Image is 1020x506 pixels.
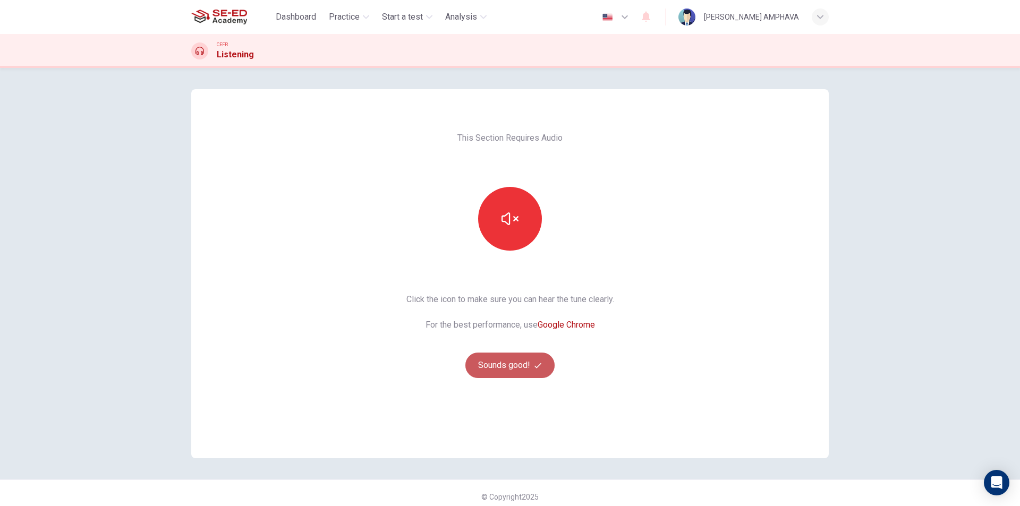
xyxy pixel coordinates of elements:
span: This Section Requires Audio [457,132,563,144]
a: Google Chrome [538,320,595,330]
span: © Copyright 2025 [481,493,539,501]
div: Open Intercom Messenger [984,470,1009,495]
span: Practice [329,11,360,23]
img: Profile picture [678,8,695,25]
span: For the best performance, use [406,319,614,331]
span: Start a test [382,11,423,23]
h1: Listening [217,48,254,61]
span: CEFR [217,41,228,48]
button: Analysis [441,7,491,27]
img: en [601,13,614,21]
a: SE-ED Academy logo [191,6,271,28]
span: Analysis [445,11,477,23]
button: Dashboard [271,7,320,27]
div: [PERSON_NAME] AMPHAVA [704,11,799,23]
span: Click the icon to make sure you can hear the tune clearly. [406,293,614,306]
button: Start a test [378,7,437,27]
img: SE-ED Academy logo [191,6,247,28]
button: Practice [325,7,373,27]
span: Dashboard [276,11,316,23]
button: Sounds good! [465,353,555,378]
